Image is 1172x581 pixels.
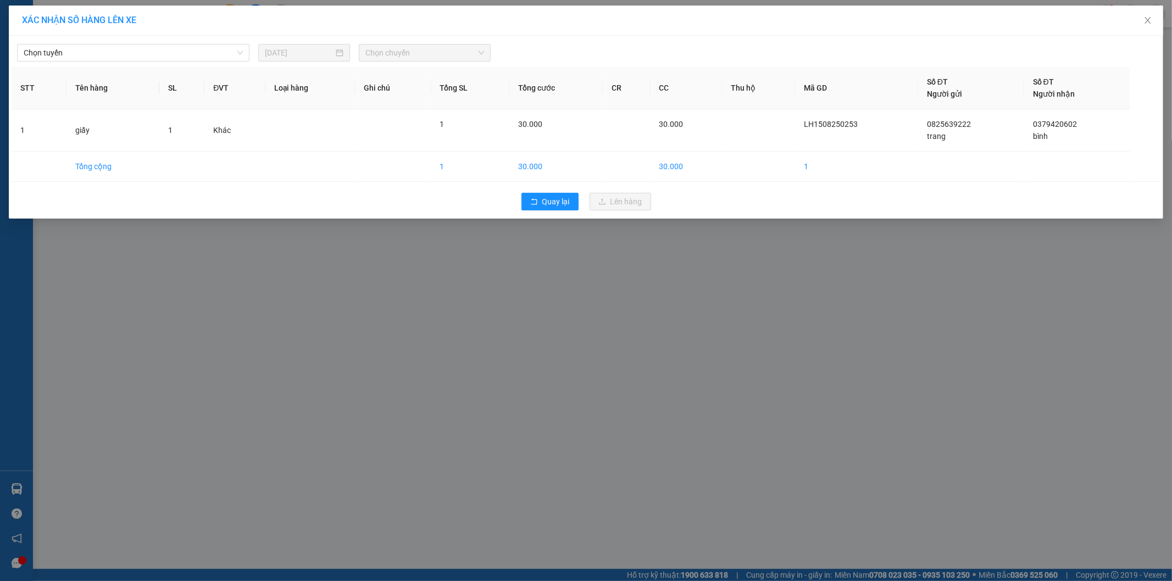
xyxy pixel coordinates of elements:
[265,67,356,109] th: Loại hàng
[365,44,484,61] span: Chọn chuyến
[1033,120,1077,129] span: 0379420602
[5,39,13,95] img: logo
[66,109,159,152] td: giấy
[1033,132,1048,141] span: bình
[509,152,603,182] td: 30.000
[927,132,946,141] span: trang
[521,193,579,210] button: rollbackQuay lại
[204,109,265,152] td: Khác
[1033,90,1075,98] span: Người nhận
[927,120,971,129] span: 0825639222
[1033,77,1054,86] span: Số ĐT
[12,67,66,109] th: STT
[22,15,136,25] span: XÁC NHẬN SỐ HÀNG LÊN XE
[431,152,509,182] td: 1
[19,9,108,44] strong: CÔNG TY TNHH DỊCH VỤ DU LỊCH THỜI ĐẠI
[530,198,538,206] span: rollback
[518,120,542,129] span: 30.000
[265,47,334,59] input: 15/08/2025
[66,67,159,109] th: Tên hàng
[1143,16,1152,25] span: close
[651,67,723,109] th: CC
[590,193,651,210] button: uploadLên hàng
[659,120,684,129] span: 30.000
[66,152,159,182] td: Tổng cộng
[927,77,948,86] span: Số ĐT
[16,47,112,86] span: Chuyển phát nhanh: [GEOGRAPHIC_DATA] - [GEOGRAPHIC_DATA]
[440,120,444,129] span: 1
[795,67,918,109] th: Mã GD
[168,126,173,135] span: 1
[542,195,570,208] span: Quay lại
[603,67,650,109] th: CR
[431,67,509,109] th: Tổng SL
[12,109,66,152] td: 1
[1132,5,1163,36] button: Close
[204,67,265,109] th: ĐVT
[804,120,858,129] span: LH1508250253
[795,152,918,182] td: 1
[509,67,603,109] th: Tổng cước
[355,67,431,109] th: Ghi chú
[651,152,723,182] td: 30.000
[24,44,243,61] span: Chọn tuyến
[722,67,795,109] th: Thu hộ
[115,74,181,85] span: LH1508250253
[927,90,962,98] span: Người gửi
[159,67,205,109] th: SL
